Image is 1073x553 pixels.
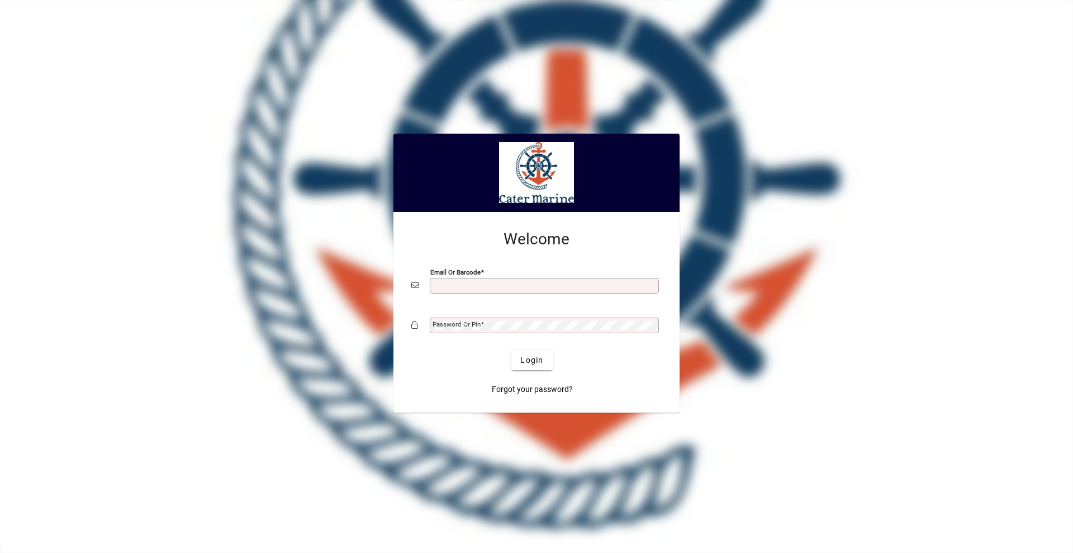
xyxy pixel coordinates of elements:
[430,268,481,276] mat-label: Email or Barcode
[520,355,543,366] span: Login
[411,230,662,249] h2: Welcome
[492,384,573,395] span: Forgot your password?
[433,320,481,328] mat-label: Password or Pin
[487,379,577,399] a: Forgot your password?
[511,350,552,370] button: Login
